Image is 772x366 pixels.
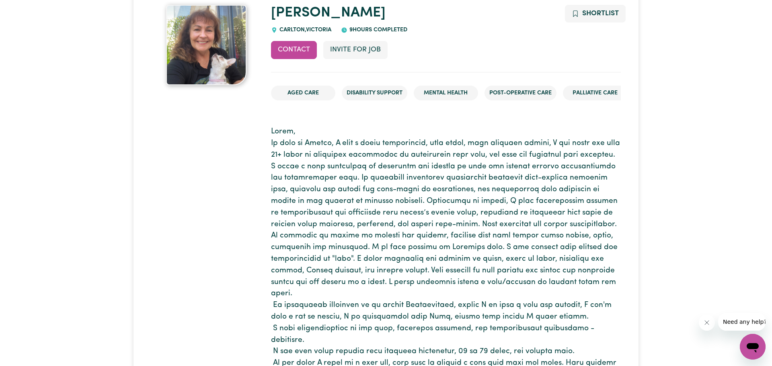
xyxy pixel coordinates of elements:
li: Post-operative care [485,86,556,101]
span: Shortlist [582,10,619,17]
span: CARLTON , Victoria [277,27,331,33]
span: 9 hours completed [347,27,407,33]
li: Palliative care [563,86,627,101]
img: Ashley [166,5,246,85]
a: [PERSON_NAME] [271,6,386,20]
button: Add to shortlist [565,5,626,22]
iframe: Close message [699,315,715,331]
li: Disability Support [342,86,407,101]
iframe: Message from company [718,313,766,331]
li: Aged Care [271,86,335,101]
button: Contact [271,41,317,59]
button: Invite for Job [323,41,388,59]
span: Need any help? [5,6,49,12]
iframe: Button to launch messaging window [740,334,766,360]
li: Mental Health [414,86,478,101]
a: Ashley's profile picture' [151,5,261,85]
